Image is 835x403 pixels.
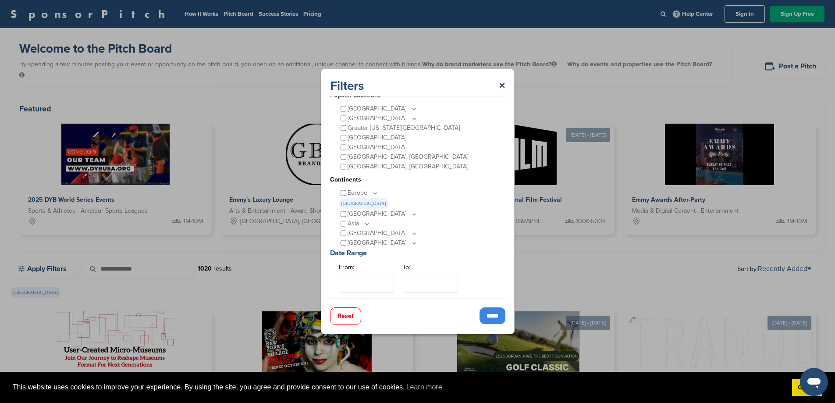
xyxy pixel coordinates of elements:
[348,238,418,248] p: [GEOGRAPHIC_DATA]
[348,152,468,162] p: [GEOGRAPHIC_DATA], [GEOGRAPHIC_DATA]
[348,143,406,152] p: [GEOGRAPHIC_DATA]
[330,175,501,185] h3: Continents
[339,198,389,209] span: [GEOGRAPHIC_DATA]
[348,219,370,228] p: Asia
[499,78,505,94] a: ×
[348,133,406,143] p: [GEOGRAPHIC_DATA]
[348,104,418,114] p: [GEOGRAPHIC_DATA]
[348,228,418,238] p: [GEOGRAPHIC_DATA]
[405,381,444,394] a: learn more about cookies
[403,263,458,272] label: To:
[330,297,501,307] p: Audience
[348,123,460,133] p: Greater [US_STATE][GEOGRAPHIC_DATA]
[792,379,822,396] a: dismiss cookie message
[348,209,418,219] p: [GEOGRAPHIC_DATA]
[800,368,828,396] iframe: Button to launch messaging window
[330,78,505,96] div: Filters
[339,263,394,272] label: From:
[330,248,501,258] p: Date Range
[348,188,379,198] p: Europe
[348,114,418,123] p: [GEOGRAPHIC_DATA]
[330,307,361,325] button: Reset
[348,162,468,171] p: [GEOGRAPHIC_DATA], [GEOGRAPHIC_DATA]
[13,381,785,394] span: This website uses cookies to improve your experience. By using the site, you agree and provide co...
